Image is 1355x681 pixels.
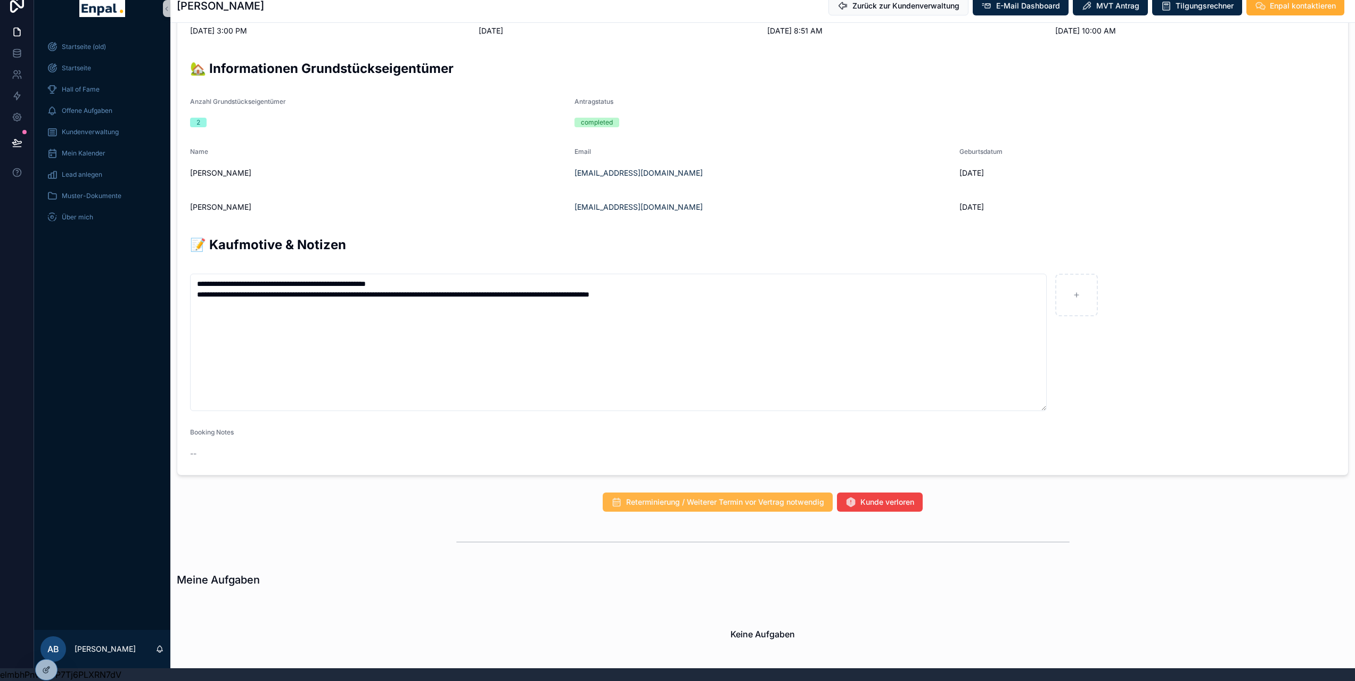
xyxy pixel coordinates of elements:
span: [DATE] 3:00 PM [190,26,470,36]
span: MVT Antrag [1096,1,1139,11]
span: Hall of Fame [62,85,100,94]
h2: Keine Aufgaben [730,628,795,641]
span: Name [190,147,208,155]
span: Reterminierung / Weiterer Termin vor Vertrag notwendig [626,497,824,507]
a: Lead anlegen [40,165,164,184]
a: [EMAIL_ADDRESS][DOMAIN_NAME] [574,202,703,212]
span: Email [574,147,591,155]
span: Lead anlegen [62,170,102,179]
a: Kundenverwaltung [40,122,164,142]
h2: 🏡 Informationen Grundstückseigentümer [190,60,1335,77]
span: E-Mail Dashboard [996,1,1060,11]
div: 2 [196,118,200,127]
a: Über mich [40,208,164,227]
span: Offene Aufgaben [62,106,112,115]
span: Geburtsdatum [959,147,1003,155]
span: Mein Kalender [62,149,105,158]
span: [DATE] [479,26,759,36]
a: Mein Kalender [40,144,164,163]
h2: 📝 Kaufmotive & Notizen [190,236,1335,253]
a: Hall of Fame [40,80,164,99]
span: -- [190,448,196,459]
span: [PERSON_NAME] [190,202,566,212]
span: Über mich [62,213,93,221]
span: AB [47,643,59,655]
span: Startseite (old) [62,43,106,51]
span: Muster-Dokumente [62,192,121,200]
h1: Meine Aufgaben [177,572,260,587]
span: Anzahl Grundstückseigentümer [190,97,286,105]
div: scrollable content [34,30,170,241]
span: [PERSON_NAME] [190,168,566,178]
a: [EMAIL_ADDRESS][DOMAIN_NAME] [574,168,703,178]
span: Enpal kontaktieren [1270,1,1336,11]
span: Kundenverwaltung [62,128,119,136]
span: [DATE] 10:00 AM [1055,26,1335,36]
a: Offene Aufgaben [40,101,164,120]
span: Kunde verloren [860,497,914,507]
a: Startseite [40,59,164,78]
span: Antragstatus [574,97,613,105]
span: Booking Notes [190,428,234,436]
a: Startseite (old) [40,37,164,56]
span: Tilgungsrechner [1176,1,1234,11]
span: [DATE] 8:51 AM [767,26,1047,36]
span: [DATE] [959,168,1335,178]
a: Muster-Dokumente [40,186,164,206]
span: Startseite [62,64,91,72]
div: completed [581,118,613,127]
span: [DATE] [959,202,1335,212]
span: Zurück zur Kundenverwaltung [852,1,959,11]
button: Reterminierung / Weiterer Termin vor Vertrag notwendig [603,493,833,512]
button: Kunde verloren [837,493,923,512]
p: [PERSON_NAME] [75,644,136,654]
